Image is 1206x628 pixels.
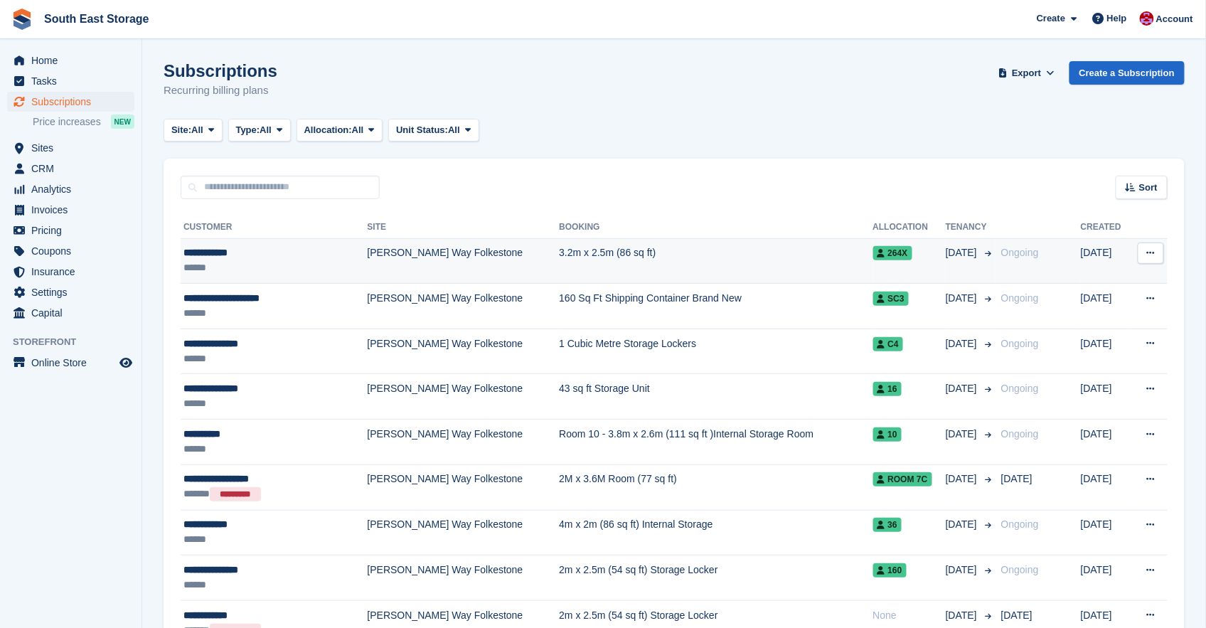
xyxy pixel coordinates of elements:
[559,555,873,601] td: 2m x 2.5m (54 sq ft) Storage Locker
[1001,292,1039,304] span: Ongoing
[946,608,980,623] span: [DATE]
[7,138,134,158] a: menu
[946,216,996,239] th: Tenancy
[946,472,980,486] span: [DATE]
[873,382,902,396] span: 16
[191,123,203,137] span: All
[873,472,932,486] span: Room 7c
[873,337,903,351] span: C4
[228,119,291,142] button: Type: All
[873,216,946,239] th: Allocation
[368,284,560,329] td: [PERSON_NAME] Way Folkestone
[31,179,117,199] span: Analytics
[164,83,277,99] p: Recurring billing plans
[31,303,117,323] span: Capital
[1081,555,1131,601] td: [DATE]
[7,50,134,70] a: menu
[1081,329,1131,374] td: [DATE]
[7,262,134,282] a: menu
[7,179,134,199] a: menu
[1081,420,1131,465] td: [DATE]
[1081,216,1131,239] th: Created
[368,329,560,374] td: [PERSON_NAME] Way Folkestone
[559,374,873,420] td: 43 sq ft Storage Unit
[946,291,980,306] span: [DATE]
[13,335,142,349] span: Storefront
[171,123,191,137] span: Site:
[448,123,460,137] span: All
[1001,428,1039,440] span: Ongoing
[31,282,117,302] span: Settings
[117,354,134,371] a: Preview store
[1001,338,1039,349] span: Ongoing
[1081,510,1131,555] td: [DATE]
[236,123,260,137] span: Type:
[946,563,980,578] span: [DATE]
[1081,238,1131,284] td: [DATE]
[31,353,117,373] span: Online Store
[164,61,277,80] h1: Subscriptions
[1081,464,1131,510] td: [DATE]
[559,464,873,510] td: 2M x 3.6M Room (77 sq ft)
[1001,247,1039,258] span: Ongoing
[1081,284,1131,329] td: [DATE]
[7,71,134,91] a: menu
[297,119,383,142] button: Allocation: All
[559,420,873,465] td: Room 10 - 3.8m x 2.6m (111 sq ft )Internal Storage Room
[1081,374,1131,420] td: [DATE]
[31,262,117,282] span: Insurance
[1037,11,1065,26] span: Create
[368,464,560,510] td: [PERSON_NAME] Way Folkestone
[368,510,560,555] td: [PERSON_NAME] Way Folkestone
[7,303,134,323] a: menu
[1001,473,1032,484] span: [DATE]
[1140,11,1154,26] img: Roger Norris
[873,563,907,578] span: 160
[1012,66,1041,80] span: Export
[31,200,117,220] span: Invoices
[31,138,117,158] span: Sites
[7,159,134,179] a: menu
[996,61,1058,85] button: Export
[31,241,117,261] span: Coupons
[260,123,272,137] span: All
[946,427,980,442] span: [DATE]
[1001,564,1039,575] span: Ongoing
[1001,610,1032,621] span: [DATE]
[368,374,560,420] td: [PERSON_NAME] Way Folkestone
[873,518,902,532] span: 36
[368,420,560,465] td: [PERSON_NAME] Way Folkestone
[31,159,117,179] span: CRM
[946,517,980,532] span: [DATE]
[368,555,560,601] td: [PERSON_NAME] Way Folkestone
[559,329,873,374] td: 1 Cubic Metre Storage Lockers
[1001,518,1039,530] span: Ongoing
[1156,12,1193,26] span: Account
[559,284,873,329] td: 160 Sq Ft Shipping Container Brand New
[1001,383,1039,394] span: Ongoing
[1107,11,1127,26] span: Help
[31,50,117,70] span: Home
[7,241,134,261] a: menu
[7,92,134,112] a: menu
[33,114,134,129] a: Price increases NEW
[31,71,117,91] span: Tasks
[946,381,980,396] span: [DATE]
[352,123,364,137] span: All
[11,9,33,30] img: stora-icon-8386f47178a22dfd0bd8f6a31ec36ba5ce8667c1dd55bd0f319d3a0aa187defe.svg
[111,115,134,129] div: NEW
[33,115,101,129] span: Price increases
[559,238,873,284] td: 3.2m x 2.5m (86 sq ft)
[873,608,946,623] div: None
[559,216,873,239] th: Booking
[1069,61,1185,85] a: Create a Subscription
[388,119,479,142] button: Unit Status: All
[181,216,368,239] th: Customer
[873,292,909,306] span: SC3
[1139,181,1158,195] span: Sort
[873,246,912,260] span: 264X
[396,123,448,137] span: Unit Status:
[31,92,117,112] span: Subscriptions
[7,282,134,302] a: menu
[946,245,980,260] span: [DATE]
